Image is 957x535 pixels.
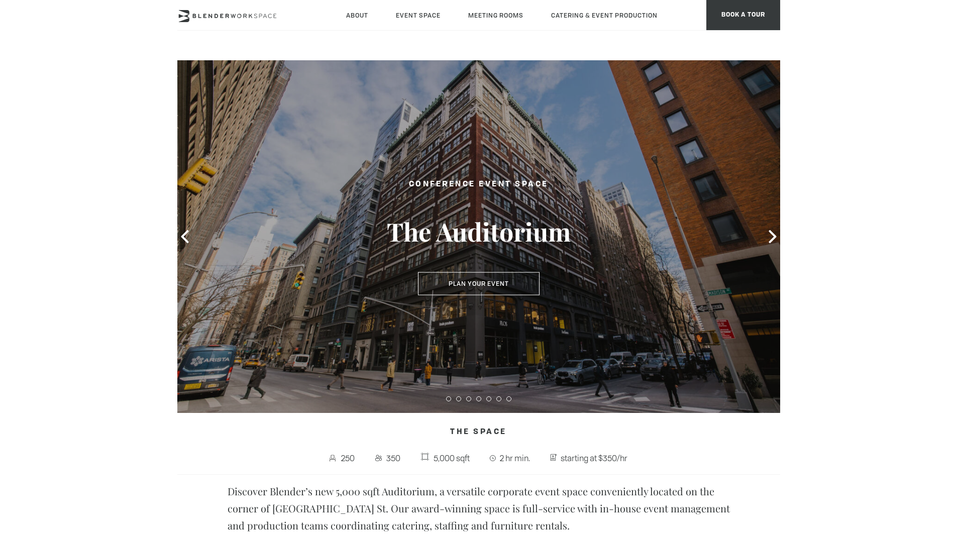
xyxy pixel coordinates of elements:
span: 250 [339,450,358,466]
p: Discover Blender’s new 5,000 sqft Auditorium, a versatile corporate event space conveniently loca... [228,483,730,534]
h2: Conference Event Space [363,178,594,191]
button: Plan Your Event [418,272,540,295]
h3: The Auditorium [363,216,594,247]
span: 2 hr min. [497,450,533,466]
span: 5,000 sqft [431,450,472,466]
span: 350 [384,450,403,466]
span: starting at $350/hr [558,450,630,466]
h4: The Space [177,423,780,442]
